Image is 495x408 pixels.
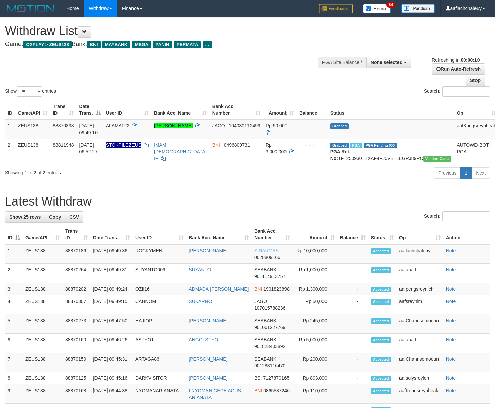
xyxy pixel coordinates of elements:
th: Trans ID: activate to sort column ascending [50,100,76,119]
td: aafKongsreypheak [396,384,443,404]
td: 88870307 [63,295,90,314]
a: CSV [65,211,83,223]
td: aafsreynim [396,295,443,314]
td: - [337,244,368,264]
span: None selected [371,60,403,65]
td: 6 [5,334,23,353]
span: Accepted [371,287,391,292]
span: [DATE] 06:52:27 [79,142,98,154]
td: - [337,372,368,384]
a: Note [446,248,456,253]
td: Rp 110,000 [293,384,337,404]
button: None selected [366,57,411,68]
td: OZII16 [132,283,186,295]
a: ADMADA [PERSON_NAME] [189,286,249,292]
td: NYOMANARIANATA [132,384,186,404]
td: [DATE] 09:49:15 [90,295,132,314]
td: 88870273 [63,314,90,334]
td: [DATE] 09:49:36 [90,244,132,264]
td: Rp 50,000 [293,295,337,314]
td: Rp 803,000 [293,372,337,384]
h1: Withdraw List [5,24,323,38]
td: 88870150 [63,353,90,372]
td: ASTYO1 [132,334,186,353]
td: 88870186 [63,244,90,264]
span: Copy 1901823898 to clipboard [263,286,290,292]
a: SUYANTO [189,267,211,272]
td: ZEUS138 [23,372,63,384]
td: ROCKYMEN [132,244,186,264]
td: 5 [5,314,23,334]
span: Accepted [371,318,391,324]
div: Showing 1 to 2 of 2 entries [5,166,201,176]
th: Bank Acc. Name: activate to sort column ascending [186,225,252,244]
span: Accepted [371,337,391,343]
a: Note [446,337,456,342]
th: Date Trans.: activate to sort column descending [76,100,103,119]
a: [PERSON_NAME] [189,248,227,253]
td: 1 [5,244,23,264]
span: BNI [212,142,220,148]
span: JAGO [212,123,225,128]
td: [DATE] 09:44:38 [90,384,132,404]
td: 3 [5,283,23,295]
span: 88870338 [53,123,74,128]
a: [PERSON_NAME] [189,375,227,381]
td: ZEUS138 [23,334,63,353]
a: Note [446,318,456,323]
td: Rp 5,000,000 [293,334,337,353]
img: MOTION_logo.png [5,3,56,13]
td: [DATE] 09:49:31 [90,264,132,283]
span: Nama rekening ada tanda titik/strip, harap diedit [106,142,142,148]
a: Next [471,167,490,179]
td: [DATE] 09:47:50 [90,314,132,334]
th: Game/API: activate to sort column ascending [23,225,63,244]
label: Search: [424,211,490,221]
a: Note [446,299,456,304]
td: HAJIOP [132,314,186,334]
select: Showentries [17,86,42,97]
th: Bank Acc. Name: activate to sort column ascending [151,100,210,119]
span: JAGO [254,299,267,304]
span: SEABANK [254,356,276,362]
strong: 00:00:10 [461,57,480,63]
span: Copy 107015788236 to clipboard [254,305,285,311]
td: 88870264 [63,264,90,283]
span: 34 [386,2,395,8]
input: Search: [442,211,490,221]
td: 88870202 [63,283,90,295]
input: Search: [442,86,490,97]
td: [DATE] 09:45:16 [90,372,132,384]
a: ANGGI STYO [189,337,218,342]
span: PERMATA [174,41,201,48]
span: Copy 0028809166 to clipboard [254,255,280,260]
th: Action [443,225,490,244]
td: ZEUS138 [23,353,63,372]
span: Rp 3.000.000 [266,142,287,154]
td: [DATE] 09:45:31 [90,353,132,372]
td: CAHNOM [132,295,186,314]
td: 88870168 [63,384,90,404]
div: - - - [299,122,325,129]
th: Game/API: activate to sort column ascending [15,100,50,119]
span: Accepted [371,248,391,254]
td: 2 [5,264,23,283]
td: 4 [5,295,23,314]
th: Amount: activate to sort column ascending [293,225,337,244]
td: aafanarl [396,334,443,353]
span: SEABANK [254,267,276,272]
span: Marked by aafsreyleap [350,143,362,148]
td: ZEUS138 [15,139,50,164]
span: [DATE] 09:49:10 [79,123,98,135]
th: Date Trans.: activate to sort column ascending [90,225,132,244]
td: - [337,314,368,334]
span: Copy 104030112499 to clipboard [229,123,260,128]
td: Rp 1,300,000 [293,283,337,295]
td: 88870160 [63,334,90,353]
a: Previous [434,167,461,179]
th: User ID: activate to sort column ascending [103,100,151,119]
span: BNI [254,286,262,292]
td: - [337,353,368,372]
td: ZEUS138 [23,384,63,404]
a: Stop [466,75,485,86]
